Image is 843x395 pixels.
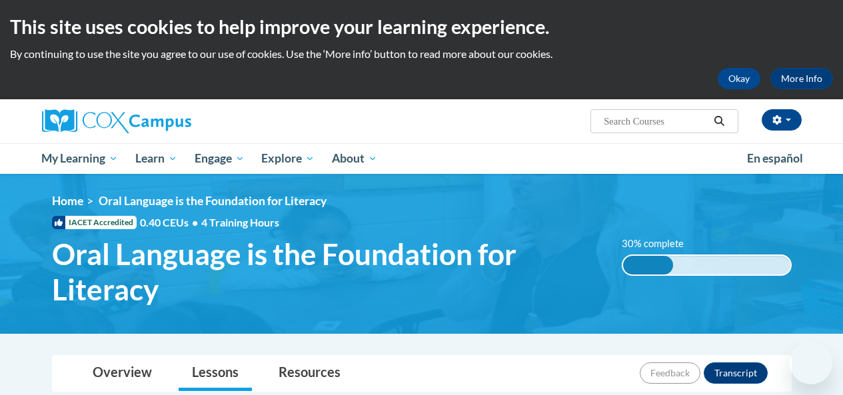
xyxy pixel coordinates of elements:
[332,151,377,167] span: About
[704,362,768,384] button: Transcript
[261,151,315,167] span: Explore
[41,151,118,167] span: My Learning
[52,194,83,208] a: Home
[253,143,323,174] a: Explore
[10,47,833,61] p: By continuing to use the site you agree to our use of cookies. Use the ‘More info’ button to read...
[770,68,833,89] a: More Info
[99,194,327,208] span: Oral Language is the Foundation for Literacy
[323,143,386,174] a: About
[127,143,186,174] a: Learn
[640,362,700,384] button: Feedback
[135,151,177,167] span: Learn
[265,356,354,391] a: Resources
[602,113,709,129] input: Search Courses
[201,216,279,228] span: 4 Training Hours
[192,216,198,228] span: •
[790,342,832,384] iframe: Button to launch messaging window
[195,151,245,167] span: Engage
[718,68,760,89] button: Okay
[42,109,282,133] a: Cox Campus
[747,151,803,165] span: En español
[10,13,833,40] h2: This site uses cookies to help improve your learning experience.
[623,256,673,274] div: 30% complete
[179,356,252,391] a: Lessons
[140,215,201,230] span: 0.40 CEUs
[32,143,812,174] div: Main menu
[762,109,802,131] button: Account Settings
[42,109,191,133] img: Cox Campus
[52,236,602,307] span: Oral Language is the Foundation for Literacy
[622,236,698,251] label: 30% complete
[52,216,137,229] span: IACET Accredited
[186,143,253,174] a: Engage
[709,113,729,129] button: Search
[33,143,127,174] a: My Learning
[79,356,165,391] a: Overview
[738,145,812,173] a: En español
